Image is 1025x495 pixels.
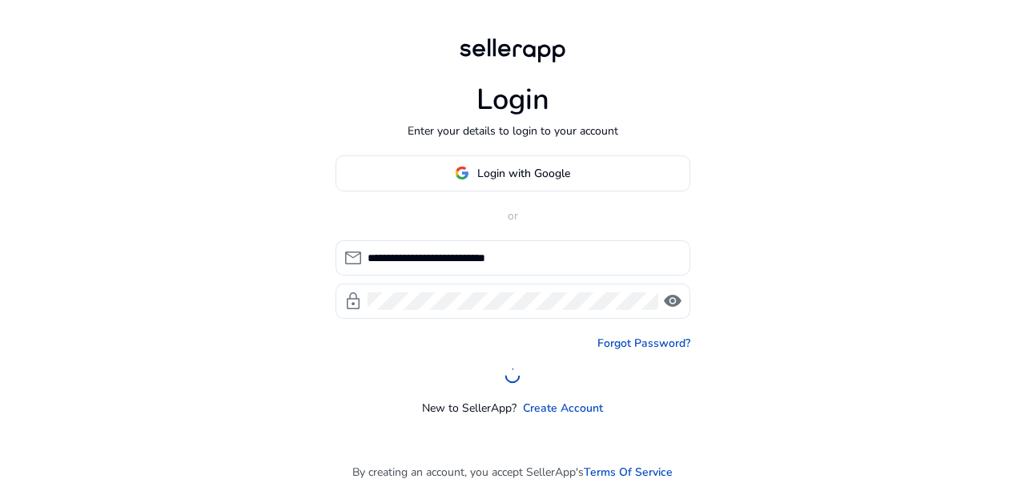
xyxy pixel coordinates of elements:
a: Create Account [523,400,603,417]
p: Enter your details to login to your account [408,123,618,139]
p: New to SellerApp? [422,400,517,417]
button: Login with Google [336,155,690,191]
a: Forgot Password? [597,335,690,352]
img: google-logo.svg [455,166,469,180]
p: or [336,207,690,224]
span: mail [344,248,363,268]
span: lock [344,292,363,311]
span: visibility [663,292,682,311]
a: Terms Of Service [584,464,673,481]
span: Login with Google [477,165,570,182]
h1: Login [476,82,549,117]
